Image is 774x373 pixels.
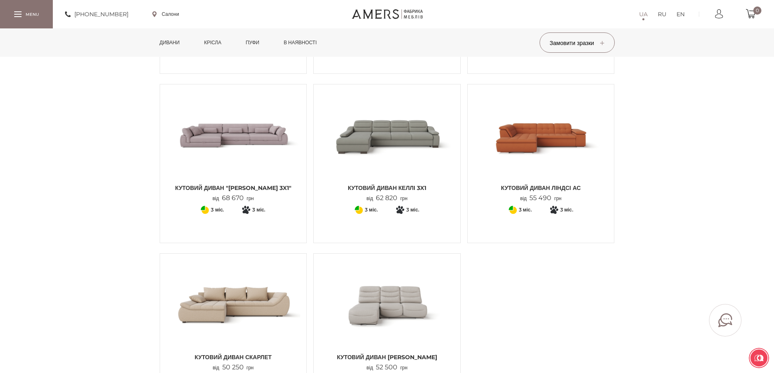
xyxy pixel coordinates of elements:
p: від грн [212,364,254,371]
span: 3 міс. [252,205,265,215]
a: Кутовий диван ОДРІ МІНІ Кутовий диван ОДРІ МІНІ Кутовий диван [PERSON_NAME] від52 500грн [320,260,454,371]
span: 68 670 [219,194,247,202]
span: 62 820 [373,194,400,202]
p: від грн [366,194,408,202]
a: EN [676,9,685,19]
span: Кутовий диван ЛІНДСІ АС [474,184,608,192]
span: Кутовий диван [PERSON_NAME] [320,353,454,361]
span: 50 250 [219,363,247,371]
a: [PHONE_NUMBER] [65,9,128,19]
p: від грн [366,364,408,371]
p: від грн [212,194,254,202]
a: в наявності [278,28,323,57]
a: Кутовий диван Скарлет Кутовий диван Скарлет Кутовий диван Скарлет від50 250грн [166,260,301,371]
span: Кутовий диван КЕЛЛІ 3x1 [320,184,454,192]
a: Пуфи [240,28,266,57]
a: RU [658,9,666,19]
a: Дивани [154,28,186,57]
a: UA [639,9,648,19]
p: від грн [520,194,562,202]
span: 52 500 [373,363,400,371]
a: Салони [152,11,179,18]
a: Крісла [198,28,227,57]
button: Замовити зразки [540,32,615,53]
span: Кутовий Диван "[PERSON_NAME] 3x1" [166,184,301,192]
span: 3 міс. [519,205,532,215]
span: Кутовий диван Скарлет [166,353,301,361]
a: Кутовий Диван Кутовий Диван Кутовий Диван "[PERSON_NAME] 3x1" від68 670грн [166,91,301,202]
span: 3 міс. [560,205,573,215]
span: 55 490 [527,194,554,202]
span: 3 міс. [365,205,378,215]
span: 3 міс. [406,205,419,215]
span: 3 міс. [211,205,224,215]
span: 0 [753,6,761,15]
a: Кутовий диван ЛІНДСІ АС Кутовий диван ЛІНДСІ АС Кутовий диван ЛІНДСІ АС від55 490грн [474,91,608,202]
span: Замовити зразки [550,39,604,47]
a: Кутовий диван КЕЛЛІ 3x1 Кутовий диван КЕЛЛІ 3x1 Кутовий диван КЕЛЛІ 3x1 від62 820грн [320,91,454,202]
